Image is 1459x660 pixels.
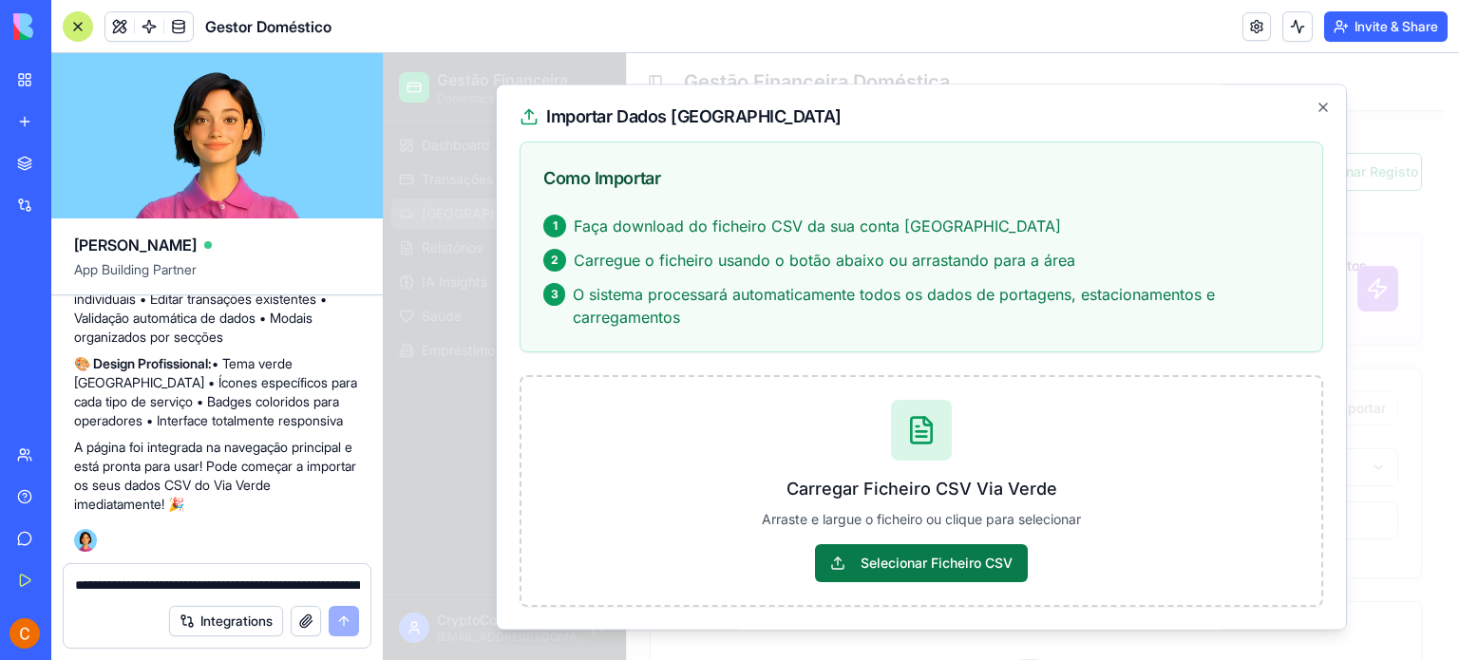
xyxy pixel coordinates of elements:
[160,196,182,218] div: 2
[190,161,677,184] p: Faça download do ficheiro CSV da sua conta [GEOGRAPHIC_DATA]
[74,260,360,294] span: App Building Partner
[9,618,40,649] img: ACg8ocIrZ_2r3JCGjIObMHUp5pq2o1gBKnv_Z4VWv1zqUWb6T60c5A=s96-c
[169,606,283,636] button: Integrations
[1324,11,1448,42] button: Invite & Share
[160,161,182,184] div: 1
[160,230,181,253] div: 3
[13,13,131,40] img: logo
[74,529,97,552] img: Ella_00000_wcx2te.png
[431,491,644,529] span: Selecionar Ficheiro CSV
[190,196,692,218] p: Carregue o ficheiro usando o botão abaixo ou arrastando para a área
[378,457,697,476] p: Arraste e largue o ficheiro ou clique para selecionar
[74,354,360,430] p: • Tema verde [GEOGRAPHIC_DATA] • Ícones específicos para cada tipo de serviço • Badges coloridos ...
[74,271,360,347] p: • Adicionar registos individuais • Editar transações existentes • Validação automática de dados •...
[189,230,916,275] p: O sistema processará automaticamente todos os dados de portagens, estacionamentos e carregamentos
[205,15,332,38] span: Gestor Doméstico
[136,54,939,73] h2: Importar Dados [GEOGRAPHIC_DATA]
[378,423,697,449] p: Carregar Ficheiro CSV Via Verde
[160,112,916,139] div: Como Importar
[74,234,197,256] span: [PERSON_NAME]
[74,355,212,371] strong: 🎨 Design Profissional:
[74,438,360,514] p: A página foi integrada na navegação principal e está pronta para usar! Pode começar a importar os...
